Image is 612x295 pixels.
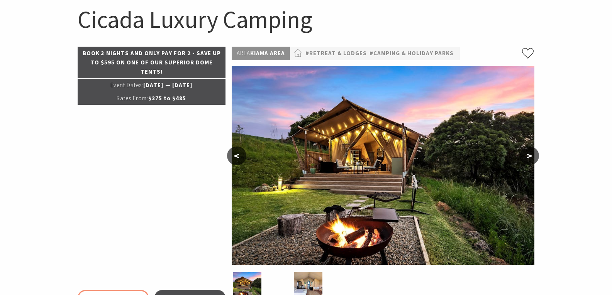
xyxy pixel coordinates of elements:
[227,147,246,165] button: <
[110,81,143,89] span: Event Dates:
[117,94,148,102] span: Rates From:
[78,92,226,105] p: $275 to $485
[78,4,535,35] h1: Cicada Luxury Camping
[370,49,454,58] a: #Camping & Holiday Parks
[520,147,539,165] button: >
[232,47,290,60] p: Kiama Area
[78,79,226,92] p: [DATE] — [DATE]
[237,49,250,57] span: Area
[232,66,534,265] img: Black Prince Safari Tent
[305,49,367,58] a: #Retreat & Lodges
[78,47,226,78] p: Book 3 nights and only pay for 2 - save up to $595 on one of our superior dome tents!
